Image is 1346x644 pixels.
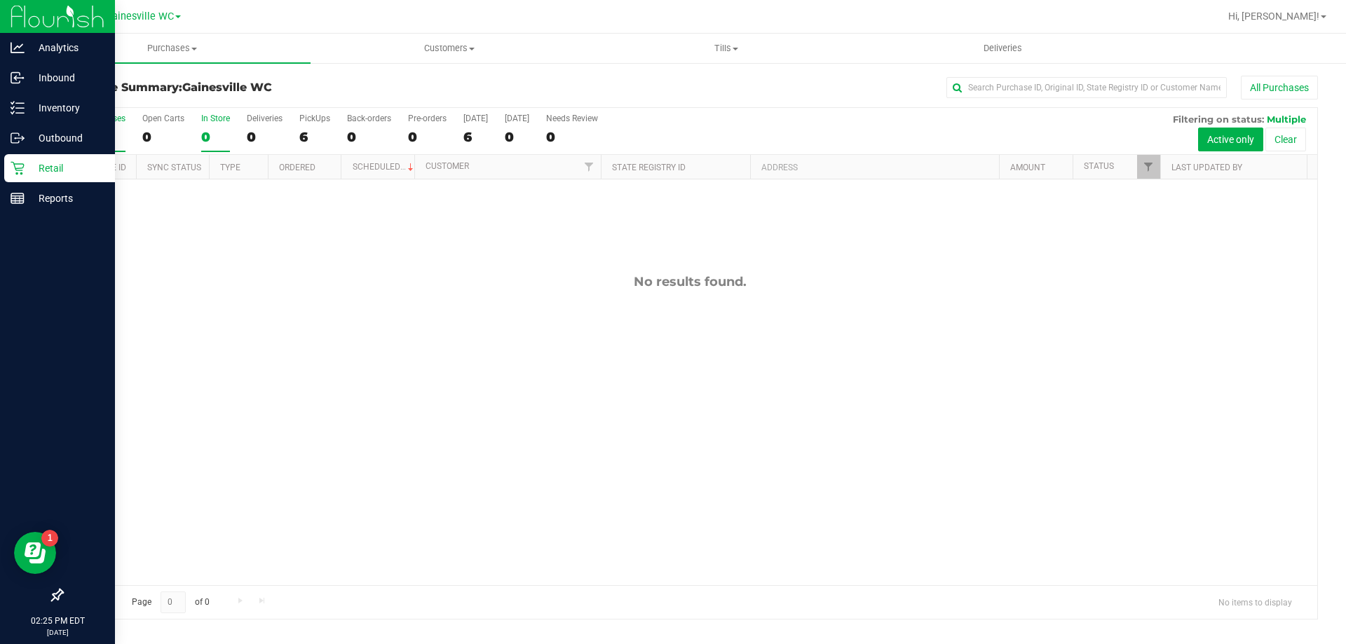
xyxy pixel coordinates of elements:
[1010,163,1045,172] a: Amount
[11,41,25,55] inline-svg: Analytics
[946,77,1227,98] input: Search Purchase ID, Original ID, State Registry ID or Customer Name...
[11,161,25,175] inline-svg: Retail
[279,163,315,172] a: Ordered
[142,129,184,145] div: 0
[25,100,109,116] p: Inventory
[62,81,480,94] h3: Purchase Summary:
[220,163,240,172] a: Type
[25,130,109,146] p: Outbound
[750,155,999,179] th: Address
[505,129,529,145] div: 0
[1265,128,1306,151] button: Clear
[34,34,311,63] a: Purchases
[1228,11,1319,22] span: Hi, [PERSON_NAME]!
[864,34,1141,63] a: Deliveries
[1267,114,1306,125] span: Multiple
[463,129,488,145] div: 6
[1207,591,1303,612] span: No items to display
[25,190,109,207] p: Reports
[408,114,447,123] div: Pre-orders
[546,114,598,123] div: Needs Review
[182,81,272,94] span: Gainesville WC
[201,114,230,123] div: In Store
[505,114,529,123] div: [DATE]
[11,71,25,85] inline-svg: Inbound
[247,114,283,123] div: Deliveries
[578,155,601,179] a: Filter
[1198,128,1263,151] button: Active only
[353,162,416,172] a: Scheduled
[612,163,686,172] a: State Registry ID
[6,627,109,638] p: [DATE]
[408,129,447,145] div: 0
[25,160,109,177] p: Retail
[299,129,330,145] div: 6
[11,101,25,115] inline-svg: Inventory
[311,42,587,55] span: Customers
[1084,161,1114,171] a: Status
[426,161,469,171] a: Customer
[120,591,221,613] span: Page of 0
[25,69,109,86] p: Inbound
[965,42,1041,55] span: Deliveries
[463,114,488,123] div: [DATE]
[1171,163,1242,172] a: Last Updated By
[62,274,1317,289] div: No results found.
[6,615,109,627] p: 02:25 PM EDT
[11,131,25,145] inline-svg: Outbound
[587,34,864,63] a: Tills
[34,42,311,55] span: Purchases
[347,129,391,145] div: 0
[247,129,283,145] div: 0
[201,129,230,145] div: 0
[14,532,56,574] iframe: Resource center
[1137,155,1160,179] a: Filter
[546,129,598,145] div: 0
[105,11,174,22] span: Gainesville WC
[347,114,391,123] div: Back-orders
[1173,114,1264,125] span: Filtering on status:
[588,42,864,55] span: Tills
[11,191,25,205] inline-svg: Reports
[311,34,587,63] a: Customers
[41,530,58,547] iframe: Resource center unread badge
[25,39,109,56] p: Analytics
[1241,76,1318,100] button: All Purchases
[142,114,184,123] div: Open Carts
[147,163,201,172] a: Sync Status
[299,114,330,123] div: PickUps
